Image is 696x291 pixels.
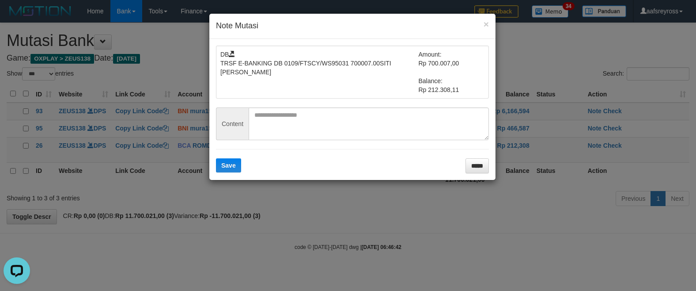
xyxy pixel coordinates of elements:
h4: Note Mutasi [216,20,489,32]
button: Open LiveChat chat widget [4,4,30,30]
button: × [484,19,489,29]
span: Save [221,162,236,169]
td: Amount: Rp 700.007,00 Balance: Rp 212.308,11 [419,50,485,94]
td: DB TRSF E-BANKING DB 0109/FTSCY/WS95031 700007.00SITI [PERSON_NAME] [220,50,419,94]
span: Content [216,107,249,140]
button: Save [216,158,241,172]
